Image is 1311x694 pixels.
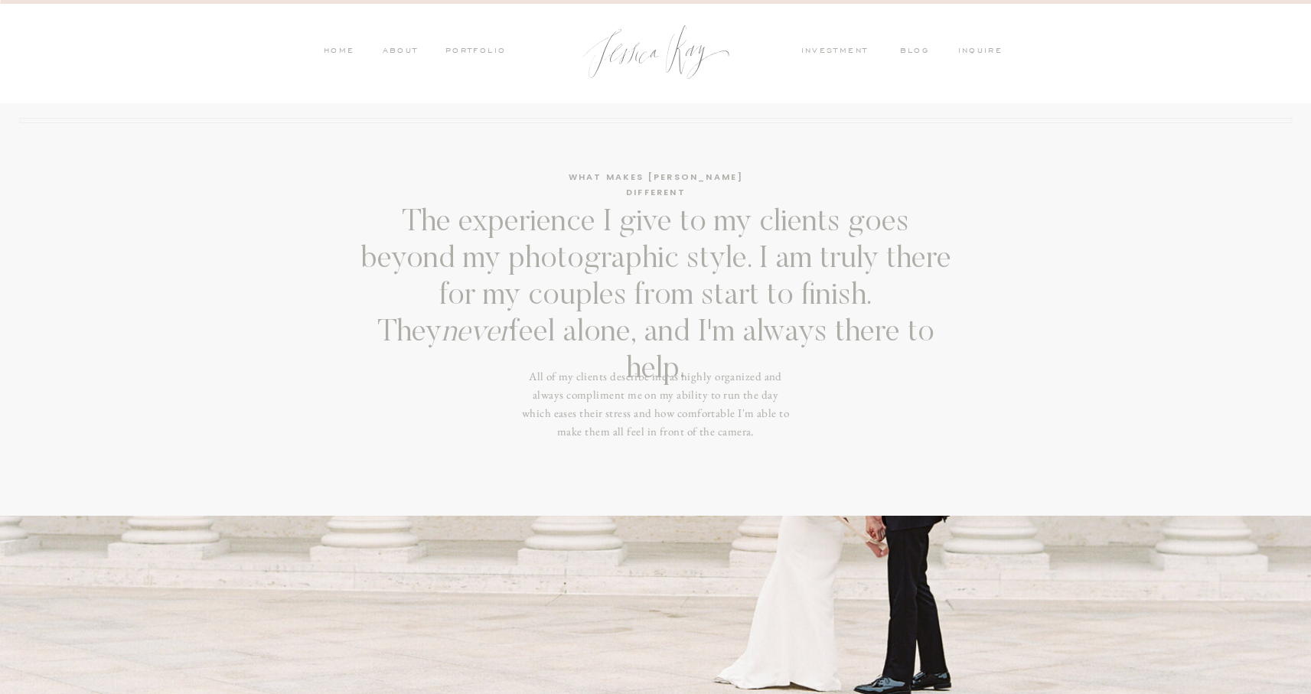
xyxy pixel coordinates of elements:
a: investment [801,45,876,59]
h3: All of my clients describe me as highly organized and always compliment me on my ability to run t... [517,367,794,438]
a: ABOUT [379,45,419,59]
h3: The experience I give to my clients goes beyond my photographic style. I am truly there for my co... [355,205,957,354]
a: inquire [958,45,1010,59]
a: PORTFOLIO [443,45,507,59]
a: HOME [323,45,355,59]
a: blog [900,45,940,59]
h3: WHAT MAKES [PERSON_NAME] DIFFERENT [544,170,768,186]
i: never [442,318,510,349]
